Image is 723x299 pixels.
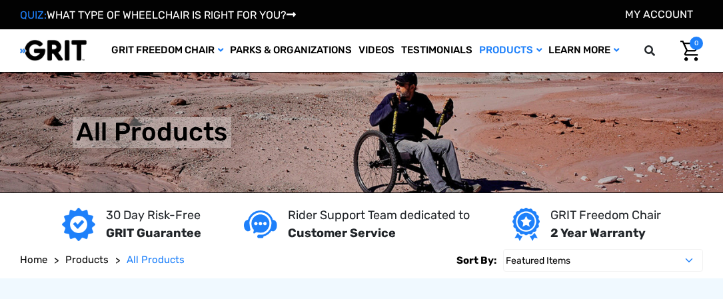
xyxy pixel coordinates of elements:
[545,29,622,72] a: Learn More
[550,206,661,224] p: GRIT Freedom Chair
[398,29,476,72] a: Testimonials
[65,252,109,268] a: Products
[62,208,95,241] img: GRIT Guarantee
[106,226,201,240] strong: GRIT Guarantee
[550,226,646,240] strong: 2 Year Warranty
[512,208,540,241] img: Year warranty
[288,206,470,224] p: Rider Support Team dedicated to
[244,210,277,238] img: Customer service
[670,37,703,65] a: Cart with 0 items
[106,206,201,224] p: 30 Day Risk-Free
[108,29,227,72] a: GRIT Freedom Chair
[65,254,109,266] span: Products
[690,37,703,50] span: 0
[355,29,398,72] a: Videos
[20,9,47,21] span: QUIZ:
[76,117,228,148] h1: All Products
[625,8,693,21] a: Account
[476,29,545,72] a: Products
[227,29,355,72] a: Parks & Organizations
[20,39,87,61] img: GRIT All-Terrain Wheelchair and Mobility Equipment
[680,41,700,61] img: Cart
[20,9,296,21] a: QUIZ:WHAT TYPE OF WHEELCHAIR IS RIGHT FOR YOU?
[20,252,47,268] a: Home
[456,249,496,272] label: Sort By:
[288,226,396,240] strong: Customer Service
[127,254,185,266] span: All Products
[664,37,670,65] input: Search
[127,252,185,268] a: All Products
[20,254,47,266] span: Home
